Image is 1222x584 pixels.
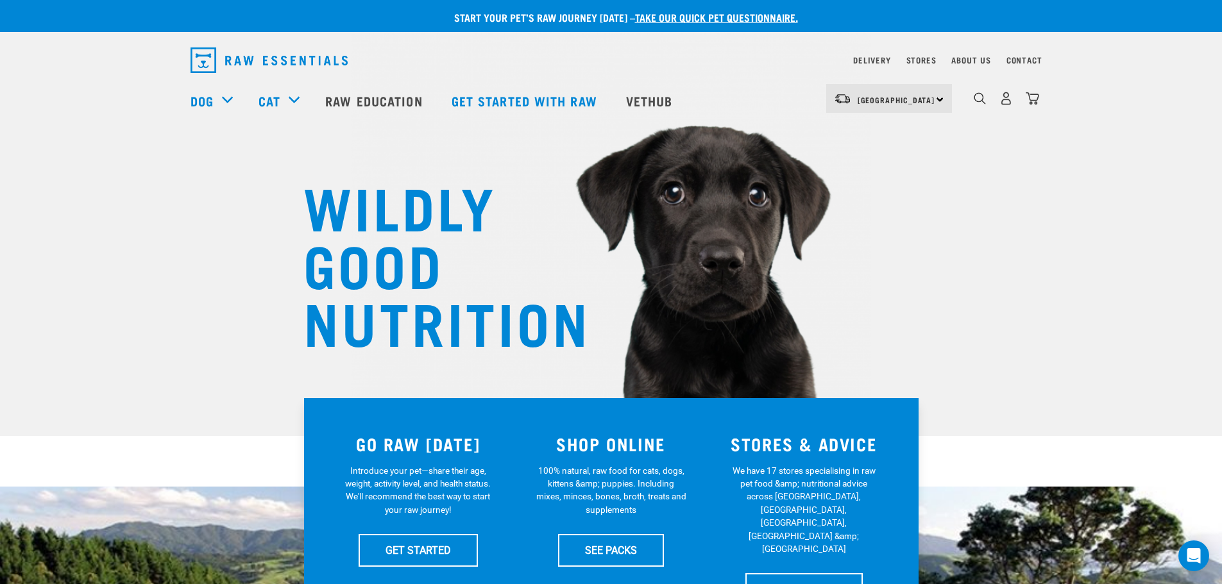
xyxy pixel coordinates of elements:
[259,91,280,110] a: Cat
[853,58,890,62] a: Delivery
[439,75,613,126] a: Get started with Raw
[858,97,935,102] span: [GEOGRAPHIC_DATA]
[330,434,507,454] h3: GO RAW [DATE]
[834,93,851,104] img: van-moving.png
[635,14,798,20] a: take our quick pet questionnaire.
[1026,92,1039,105] img: home-icon@2x.png
[343,464,493,517] p: Introduce your pet—share their age, weight, activity level, and health status. We'll recommend th...
[180,42,1042,78] nav: dropdown navigation
[303,176,560,349] h1: WILDLY GOOD NUTRITION
[715,434,893,454] h3: STORES & ADVICE
[613,75,689,126] a: Vethub
[729,464,879,556] p: We have 17 stores specialising in raw pet food &amp; nutritional advice across [GEOGRAPHIC_DATA],...
[536,464,686,517] p: 100% natural, raw food for cats, dogs, kittens &amp; puppies. Including mixes, minces, bones, bro...
[558,534,664,566] a: SEE PACKS
[191,47,348,73] img: Raw Essentials Logo
[522,434,700,454] h3: SHOP ONLINE
[1006,58,1042,62] a: Contact
[999,92,1013,105] img: user.png
[312,75,438,126] a: Raw Education
[951,58,990,62] a: About Us
[191,91,214,110] a: Dog
[359,534,478,566] a: GET STARTED
[974,92,986,104] img: home-icon-1@2x.png
[1178,540,1209,571] div: Open Intercom Messenger
[906,58,937,62] a: Stores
